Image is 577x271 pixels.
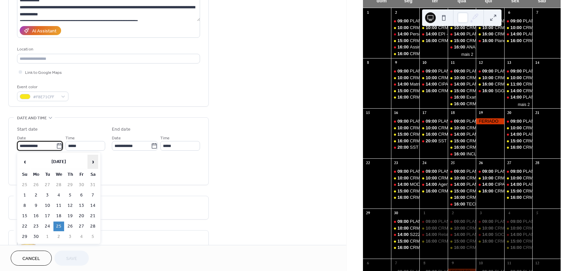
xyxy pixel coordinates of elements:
[42,180,53,190] td: 27
[391,144,419,150] div: SST por Assinaturas - Sérgio Miranda
[438,75,492,81] div: CRMSST - PLANTÃO CRM
[397,38,410,44] span: 15:00
[448,181,476,187] div: PLANTÃO suporte
[397,75,410,81] span: 10:00
[535,160,540,166] div: 28
[448,125,476,131] div: CRMSST - PLANTÃO CRM
[65,170,75,179] th: Th
[450,60,455,66] div: 11
[426,168,438,174] span: 09:00
[160,135,170,142] span: Time
[33,94,58,101] span: #F8E71CFF
[523,118,559,124] div: PLANTÃO suporte
[391,138,419,144] div: CRMSST - PLANTÃO CRM
[504,138,533,144] div: CRMSST - Modelos de Proposta
[391,88,419,94] div: CRMSST - Agenda
[454,175,466,181] span: 10:00
[112,126,131,133] div: End date
[448,168,476,174] div: PLANTÃO suporte
[397,168,410,174] span: 09:00
[419,31,448,37] div: EPI - Gestão - cadastros, entrega biometria, relatórios
[476,118,504,124] div: FERIADO
[397,144,410,150] span: 20:00
[419,168,448,174] div: PLANTÃO suporte
[466,138,520,144] div: CRMSST - Funil de vendas
[419,75,448,81] div: CRMSST - PLANTÃO CRM
[448,25,476,31] div: CRMSST - PLANTÃO CRM
[448,81,476,87] div: PLANTÃO suporte
[506,160,512,166] div: 27
[391,94,419,100] div: CRMSST - PLANTÃO CRM
[31,170,41,179] th: Mo
[410,94,464,100] div: CRMSST - PLANTÃO CRM
[450,110,455,116] div: 18
[76,180,87,190] td: 30
[511,31,523,37] span: 14:00
[535,60,540,66] div: 14
[397,125,410,131] span: 10:00
[448,38,476,44] div: CRMSST - Dashboards e relatórios
[511,144,523,150] span: 16:00
[523,68,559,74] div: PLANTÃO suporte
[495,168,531,174] div: PLANTÃO suporte
[31,180,41,190] td: 26
[426,68,438,74] span: 09:00
[504,81,533,87] div: CRMSST - Atualização do CRMSST
[112,135,121,142] span: Date
[476,168,504,174] div: PLANTÃO suporte
[438,175,492,181] div: CRMSST - PLANTÃO CRM
[448,131,476,137] div: PLANTÃO suporte
[419,18,448,24] div: PLANTÃO suporte
[511,88,523,94] span: 14:00
[504,118,533,124] div: PLANTÃO suporte
[20,155,30,168] span: ‹
[438,68,474,74] div: PLANTÃO suporte
[438,81,465,87] div: CIPA - gestão
[426,131,438,137] span: 16:00
[523,25,577,31] div: CRMSST - PLANTÃO CRM
[419,68,448,74] div: PLANTÃO suporte
[448,31,476,37] div: PLANTÃO suporte
[22,255,40,262] span: Cancel
[523,125,577,131] div: CRMSST - PLANTÃO CRM
[438,168,474,174] div: PLANTÃO suporte
[495,68,531,74] div: PLANTÃO suporte
[454,181,466,187] span: 14:00
[448,138,476,144] div: CRMSST - Funil de vendas
[419,88,448,94] div: CRMSST - PLANTÃO CRM
[454,118,466,124] span: 09:00
[419,131,448,137] div: CRMSST - PLANTÃO CRM
[426,25,438,31] span: 10:00
[459,51,476,57] button: mais 2
[87,180,98,190] td: 31
[466,94,576,100] div: Exame de Retorno ao Trabalho - Dra [PERSON_NAME]
[504,68,533,74] div: PLANTÃO suporte
[523,75,577,81] div: CRMSST - PLANTÃO CRM
[466,118,503,124] div: PLANTÃO suporte
[410,68,446,74] div: PLANTÃO suporte
[523,144,577,150] div: CRMSST - PLANTÃO CRM
[393,10,399,16] div: 2
[391,18,419,24] div: PLANTÃO suporte
[504,175,533,181] div: CRMSST - PLANTÃO CRM
[466,88,529,94] div: CRMSST - ITENS DE VENDAS
[454,131,466,137] span: 14:00
[410,18,446,24] div: PLANTÃO suporte
[422,160,427,166] div: 24
[454,125,466,131] span: 10:00
[511,75,523,81] span: 10:00
[454,144,466,150] span: 16:00
[504,18,533,24] div: PLANTÃO suporte
[410,131,465,137] div: CRMSST - ATUALIZAÇÕES
[17,126,38,133] div: Start date
[419,181,448,187] div: Agenda (Criação e Configuração)
[454,138,466,144] span: 15:00
[438,131,492,137] div: CRMSST - PLANTÃO CRM
[438,31,544,37] div: EPI - Gestão - cadastros, entrega biometria, relatórios
[438,181,504,187] div: Agenda (Criação e Configuração)
[393,60,399,66] div: 9
[466,175,521,181] div: CRMSST - PLANTÃO CRM
[448,88,476,94] div: CRMSST - ITENS DE VENDAS
[454,31,466,37] span: 14:00
[523,18,559,24] div: PLANTÃO suporte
